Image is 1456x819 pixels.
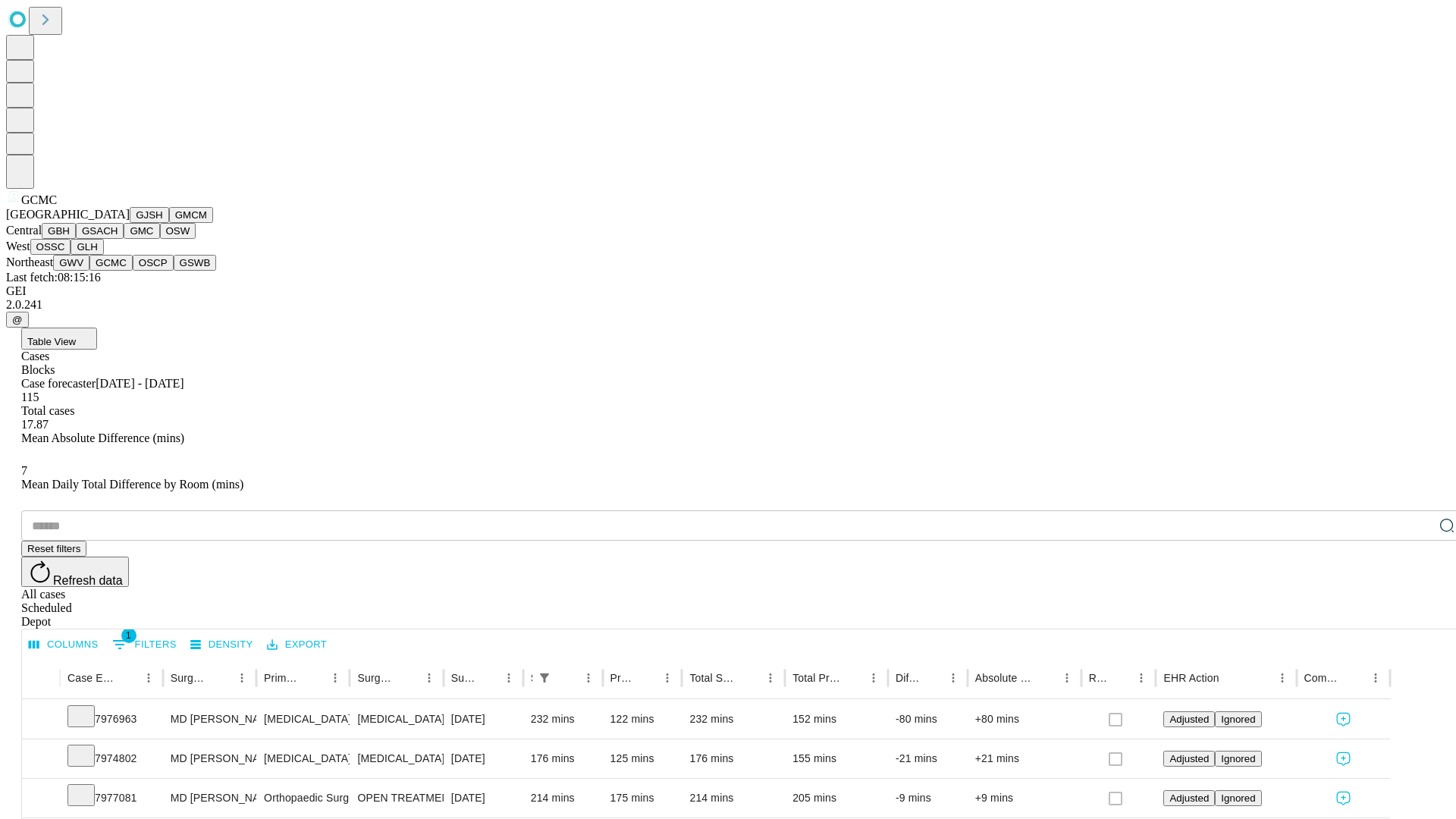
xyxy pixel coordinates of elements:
[1109,667,1131,689] button: Sort
[171,700,249,739] div: MD [PERSON_NAME] [PERSON_NAME] Md
[21,377,96,390] span: Case forecaster
[21,404,74,417] span: Total cases
[1215,790,1261,806] button: Ignored
[975,700,1074,739] div: +80 mins
[531,739,595,778] div: 176 mins
[303,667,325,689] button: Sort
[842,667,863,689] button: Sort
[578,667,599,689] button: Menu
[30,239,71,255] button: OSSC
[171,779,249,817] div: MD [PERSON_NAME] [PERSON_NAME] Md
[96,377,184,390] span: [DATE] - [DATE]
[121,628,136,643] span: 1
[498,667,519,689] button: Menu
[21,464,27,477] span: 7
[89,255,133,271] button: GCMC
[451,672,475,684] div: Surgery Date
[67,739,155,778] div: 7974802
[1221,667,1242,689] button: Sort
[1169,753,1209,764] span: Adjusted
[975,779,1074,817] div: +9 mins
[210,667,231,689] button: Sort
[896,779,960,817] div: -9 mins
[21,431,184,444] span: Mean Absolute Difference (mins)
[138,667,159,689] button: Menu
[25,633,102,657] button: Select columns
[1221,714,1255,725] span: Ignored
[863,667,884,689] button: Menu
[21,478,243,491] span: Mean Daily Total Difference by Room (mins)
[1215,751,1261,767] button: Ignored
[1221,753,1255,764] span: Ignored
[921,667,943,689] button: Sort
[130,207,169,223] button: GJSH
[610,672,635,684] div: Predicted In Room Duration
[21,328,97,350] button: Table View
[896,672,920,684] div: Difference
[1089,672,1109,684] div: Resolved in EHR
[357,672,395,684] div: Surgery Name
[30,786,52,812] button: Expand
[1163,672,1219,684] div: EHR Action
[160,223,196,239] button: OSW
[1169,792,1209,804] span: Adjusted
[451,779,516,817] div: [DATE]
[689,779,777,817] div: 214 mins
[610,739,675,778] div: 125 mins
[174,255,217,271] button: GSWB
[67,700,155,739] div: 7976963
[1131,667,1152,689] button: Menu
[792,672,840,684] div: Total Predicted Duration
[531,779,595,817] div: 214 mins
[108,632,180,657] button: Show filters
[689,739,777,778] div: 176 mins
[231,667,253,689] button: Menu
[1035,667,1056,689] button: Sort
[760,667,781,689] button: Menu
[325,667,346,689] button: Menu
[451,739,516,778] div: [DATE]
[6,298,1450,312] div: 2.0.241
[71,239,103,255] button: GLH
[169,207,213,223] button: GMCM
[792,739,880,778] div: 155 mins
[264,700,342,739] div: [MEDICAL_DATA]
[1272,667,1293,689] button: Menu
[21,193,57,206] span: GCMC
[187,633,257,657] button: Density
[67,779,155,817] div: 7977081
[12,314,23,325] span: @
[133,255,174,271] button: OSCP
[1344,667,1365,689] button: Sort
[1163,751,1215,767] button: Adjusted
[117,667,138,689] button: Sort
[1056,667,1078,689] button: Menu
[6,256,53,268] span: Northeast
[357,779,435,817] div: OPEN TREATMENT [MEDICAL_DATA] WITH PLATE
[6,312,29,328] button: @
[1163,711,1215,727] button: Adjusted
[264,779,342,817] div: Orthopaedic Surgery
[689,672,737,684] div: Total Scheduled Duration
[531,672,532,684] div: Scheduled In Room Duration
[610,779,675,817] div: 175 mins
[27,336,76,347] span: Table View
[739,667,760,689] button: Sort
[1304,672,1342,684] div: Comments
[21,541,86,557] button: Reset filters
[1215,711,1261,727] button: Ignored
[943,667,964,689] button: Menu
[1169,714,1209,725] span: Adjusted
[6,208,130,221] span: [GEOGRAPHIC_DATA]
[610,700,675,739] div: 122 mins
[1163,790,1215,806] button: Adjusted
[53,574,123,587] span: Refresh data
[171,739,249,778] div: MD [PERSON_NAME] [PERSON_NAME] Md
[635,667,657,689] button: Sort
[451,700,516,739] div: [DATE]
[896,700,960,739] div: -80 mins
[21,391,39,403] span: 115
[531,700,595,739] div: 232 mins
[30,746,52,773] button: Expand
[6,271,101,284] span: Last fetch: 08:15:16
